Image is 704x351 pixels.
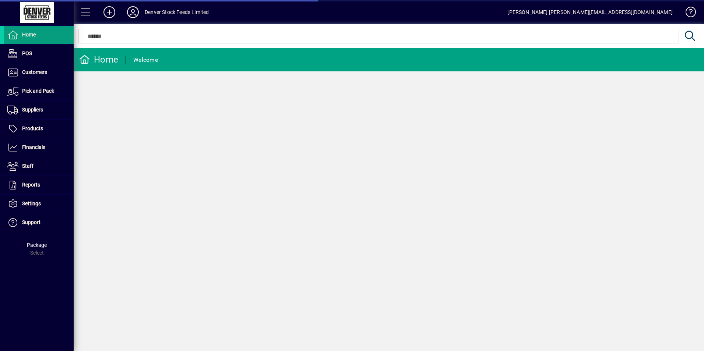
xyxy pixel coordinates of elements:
[4,176,74,194] a: Reports
[22,219,41,225] span: Support
[79,54,118,65] div: Home
[27,242,47,248] span: Package
[22,50,32,56] span: POS
[22,88,54,94] span: Pick and Pack
[22,125,43,131] span: Products
[4,138,74,157] a: Financials
[507,6,673,18] div: [PERSON_NAME] [PERSON_NAME][EMAIL_ADDRESS][DOMAIN_NAME]
[22,69,47,75] span: Customers
[4,82,74,100] a: Pick and Pack
[4,45,74,63] a: POS
[133,54,158,66] div: Welcome
[4,195,74,213] a: Settings
[4,157,74,175] a: Staff
[680,1,695,25] a: Knowledge Base
[22,144,45,150] span: Financials
[4,213,74,232] a: Support
[4,101,74,119] a: Suppliers
[145,6,209,18] div: Denver Stock Feeds Limited
[4,120,74,138] a: Products
[22,201,41,206] span: Settings
[22,32,36,38] span: Home
[98,6,121,19] button: Add
[22,163,34,169] span: Staff
[4,63,74,82] a: Customers
[22,182,40,188] span: Reports
[121,6,145,19] button: Profile
[22,107,43,113] span: Suppliers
